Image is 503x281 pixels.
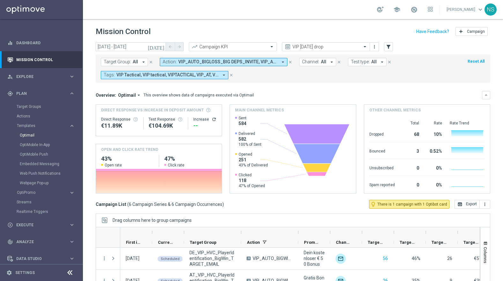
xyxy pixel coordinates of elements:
div: Increase [193,117,217,122]
button: more_vert [480,200,490,209]
span: Tags: [104,72,115,78]
button: close [148,59,154,66]
img: Optimail [336,254,346,264]
span: Targeted Responders [432,240,447,245]
button: Test type: All arrow_drop_down [348,58,387,66]
div: Realtime Triggers [17,207,82,216]
div: Embedded Messaging [20,159,82,169]
a: Embedded Messaging [20,161,66,166]
div: Web Push Notifications [20,169,82,178]
span: There is 1 campaign with 1 Optibot card [377,201,447,207]
i: filter_alt [386,44,391,50]
div: Data Studio keyboard_arrow_right [7,256,75,261]
span: VIP Tactical, VIP tactical, VIPTACTICAL, VIP_AT, VIP_DE, Vip Tac, Vip Tactical, vip tactical [116,72,218,78]
span: 100% of Sent [239,142,262,147]
div: Execute [7,222,69,228]
div: Rate Trend [450,121,485,126]
button: 56 [382,255,388,263]
div: 10% [427,129,442,139]
colored-tag: Scheduled [158,256,183,262]
i: keyboard_arrow_right [69,74,75,80]
div: track_changes Analyze keyboard_arrow_right [7,239,75,244]
button: close [336,59,342,66]
i: keyboard_arrow_right [69,239,75,245]
div: Mission Control [7,57,75,62]
span: Targeted Average KPI [463,240,479,245]
button: arrow_forward [175,42,184,51]
i: keyboard_arrow_right [69,190,75,196]
i: close [288,60,292,64]
button: Target Group: All arrow_drop_down [101,58,148,66]
span: Dein kostenloser € 50 Bonus [304,250,325,267]
span: All [133,59,138,65]
button: [DATE] [147,42,166,52]
span: Templates [17,124,63,128]
a: [PERSON_NAME]keyboard_arrow_down [446,5,485,14]
div: 0% [427,162,442,172]
a: Dashboard [16,34,75,51]
span: Plan [16,92,69,95]
i: arrow_back [168,45,173,49]
a: Web Push Notifications [20,171,66,176]
i: more_vert [101,256,107,261]
button: filter_alt [384,42,393,51]
i: settings [6,270,12,276]
button: Optimail arrow_drop_down [116,92,144,98]
div: Webpage Pop-up [20,178,82,188]
span: A [247,256,251,260]
button: Reset All [467,58,485,65]
i: open_in_browser [457,202,462,207]
span: OptiPromo [17,191,63,194]
div: Spam reported [369,179,395,189]
i: arrow_drop_down [379,59,385,65]
button: more_vert [371,43,378,51]
a: Settings [15,271,35,275]
button: close [228,72,234,79]
span: Execute [16,223,69,227]
span: Targeted Response Rate [400,240,415,245]
span: VIP_AUTO_BIGLOSS_BIG DEPS_INVITE, VIP_AUTO_BIGWINS_INVITE, VIP_AUTO_BIG_DROPS_INVITE [178,59,277,65]
div: Optimail [20,130,82,140]
i: close [337,60,341,64]
div: OptiMobile Push [20,150,82,159]
i: more_vert [372,44,377,49]
i: lightbulb_outline [370,201,376,207]
div: Bounced [369,145,395,156]
span: 47% of Opened [239,183,265,188]
multiple-options-button: Export to CSV [455,201,490,207]
span: Channel [336,240,351,245]
div: Dropped [369,129,395,139]
span: Click rate [168,163,184,168]
i: keyboard_arrow_right [69,256,75,262]
div: gps_fixed Plan keyboard_arrow_right [7,91,75,96]
button: refresh [211,117,217,122]
input: Select date range [96,42,166,51]
i: more_vert [482,202,487,207]
div: Test Response [149,117,183,122]
a: Streams [17,200,66,205]
span: 584 [239,121,247,126]
span: Sent [239,116,247,121]
div: Streams [17,197,82,207]
div: OptiPromo keyboard_arrow_right [17,190,75,195]
div: 0 [403,162,419,172]
h3: Campaign List [96,201,224,207]
div: €11,892 [101,122,138,130]
div: Mission Control [7,51,75,68]
i: keyboard_arrow_down [484,93,488,97]
i: keyboard_arrow_right [69,90,75,96]
span: Target Group [190,240,217,245]
i: equalizer [7,40,13,46]
h1: Mission Control [96,27,151,36]
div: Direct Response [101,117,138,122]
span: Promotions [304,240,319,245]
span: VIP_AUTO_BIGWINS_INVITE [253,256,293,261]
button: close [287,59,293,66]
div: person_search Explore keyboard_arrow_right [7,74,75,79]
i: [DATE] [148,44,165,50]
div: 3 [403,145,419,156]
i: close [387,60,392,64]
span: Channel: [302,59,319,65]
div: Explore [7,74,69,80]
